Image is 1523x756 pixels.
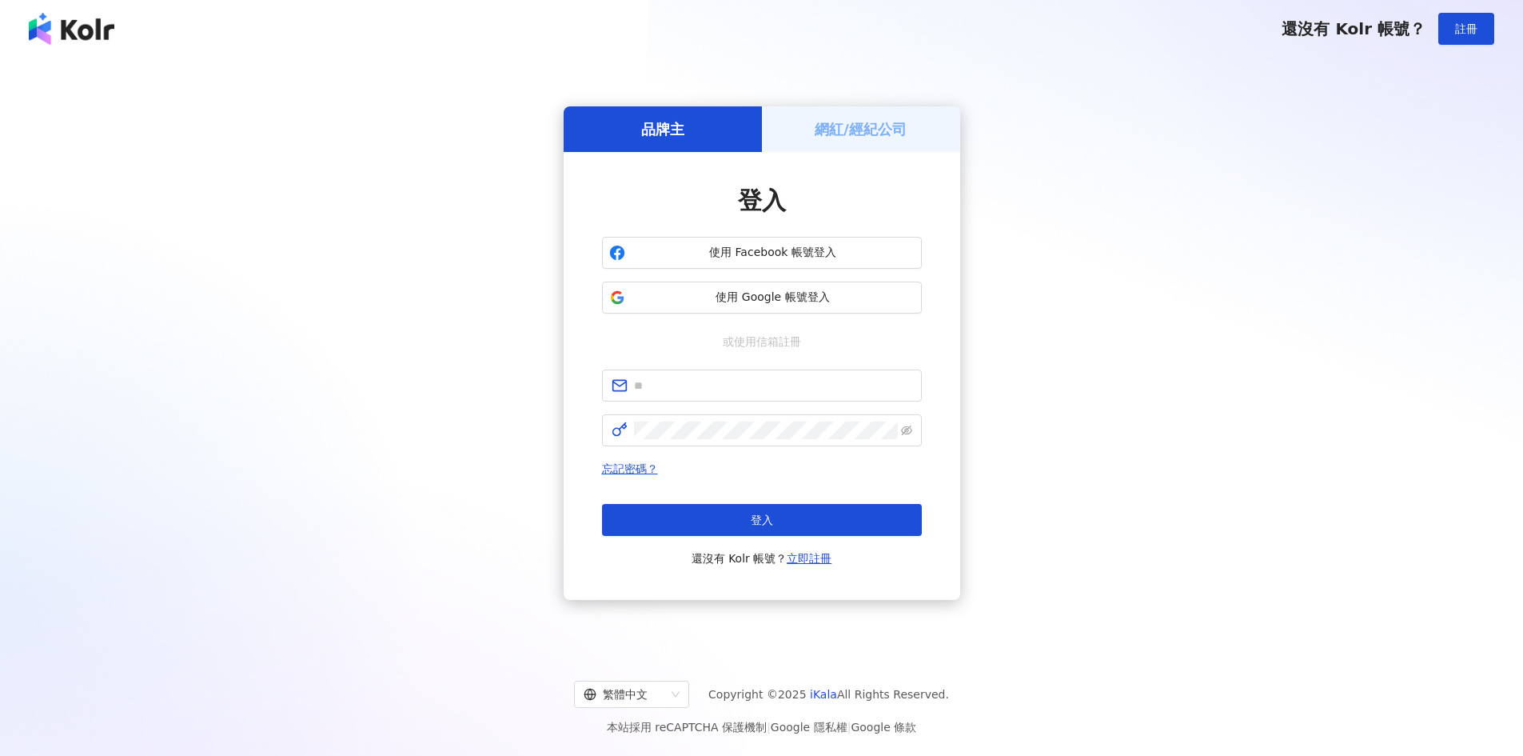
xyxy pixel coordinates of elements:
[847,721,851,734] span: |
[815,119,907,139] h5: 網紅/經紀公司
[787,552,831,565] a: 立即註冊
[1455,22,1477,35] span: 註冊
[692,549,832,568] span: 還沒有 Kolr 帳號？
[584,682,665,707] div: 繁體中文
[738,186,786,214] span: 登入
[607,718,916,737] span: 本站採用 reCAPTCHA 保護機制
[602,282,922,314] button: 使用 Google 帳號登入
[632,245,915,261] span: 使用 Facebook 帳號登入
[602,462,658,475] a: 忘記密碼？
[851,721,916,734] a: Google 條款
[810,688,837,701] a: iKala
[1438,13,1494,45] button: 註冊
[1282,19,1425,38] span: 還沒有 Kolr 帳號？
[771,721,847,734] a: Google 隱私權
[751,514,773,526] span: 登入
[632,290,915,306] span: 使用 Google 帳號登入
[708,685,949,704] span: Copyright © 2025 All Rights Reserved.
[767,721,771,734] span: |
[712,333,812,350] span: 或使用信箱註冊
[901,425,912,436] span: eye-invisible
[641,119,684,139] h5: 品牌主
[29,13,114,45] img: logo
[602,504,922,536] button: 登入
[602,237,922,269] button: 使用 Facebook 帳號登入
